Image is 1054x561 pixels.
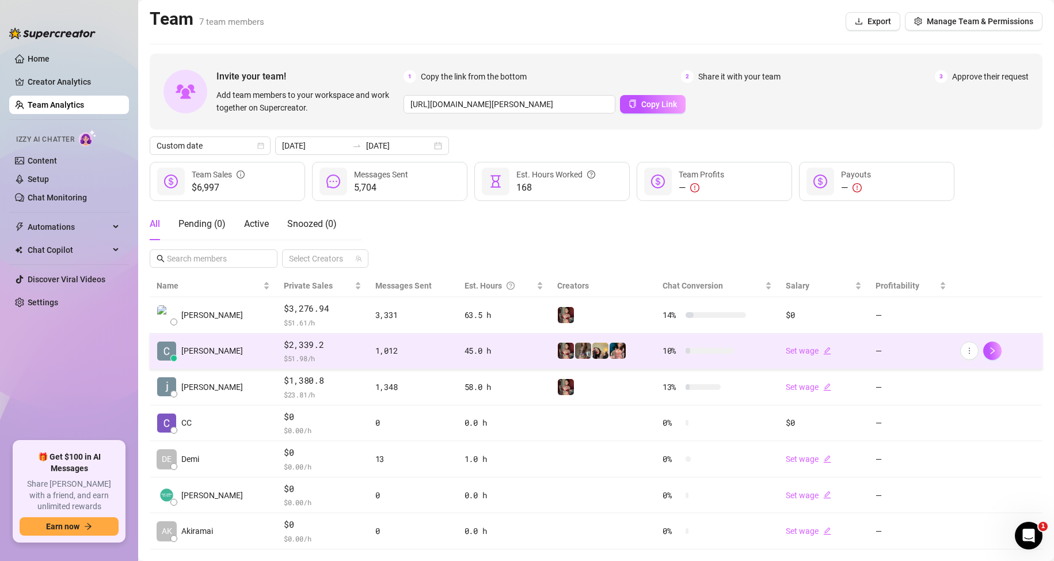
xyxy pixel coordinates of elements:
[516,168,595,181] div: Est. Hours Worked
[287,218,337,229] span: Snoozed ( 0 )
[663,416,681,429] span: 0 %
[164,175,178,188] span: dollar-circle
[79,130,97,146] img: AI Chatter
[1038,522,1048,531] span: 1
[375,281,432,290] span: Messages Sent
[20,517,119,536] button: Earn nowarrow-right
[587,168,595,181] span: question-circle
[663,489,681,502] span: 0 %
[157,342,176,361] img: Catherine Eliza…
[988,347,996,355] span: right
[927,17,1033,26] span: Manage Team & Permissions
[663,453,681,465] span: 0 %
[150,275,277,297] th: Name
[157,255,165,263] span: search
[216,89,399,114] span: Add team members to your workspace and work together on Supercreator.
[404,70,416,83] span: 1
[28,156,57,165] a: Content
[15,246,22,254] img: Chat Copilot
[284,389,362,400] span: $ 23.81 /h
[284,446,362,460] span: $0
[352,141,362,150] span: swap-right
[620,95,686,113] button: Copy Link
[855,17,863,25] span: download
[867,17,891,26] span: Export
[28,73,120,91] a: Creator Analytics
[610,343,626,359] img: PeggySue
[823,383,831,391] span: edit
[465,525,543,537] div: 0.0 h
[157,305,176,324] img: Leanna Rose
[15,222,24,232] span: thunderbolt
[284,410,362,424] span: $0
[162,525,172,537] span: AK
[914,17,922,25] span: setting
[465,279,534,292] div: Est. Hours
[952,70,1029,83] span: Approve their request
[681,70,694,83] span: 2
[465,381,543,393] div: 58.0 h
[20,479,119,513] span: Share [PERSON_NAME] with a friend, and earn unlimited rewards
[846,12,900,31] button: Export
[786,416,861,429] div: $0
[157,414,176,433] img: CC
[181,489,243,502] span: [PERSON_NAME]
[869,369,953,405] td: —
[629,100,637,108] span: copy
[375,525,451,537] div: 0
[679,181,724,195] div: —
[244,218,269,229] span: Active
[284,317,362,328] span: $ 51.61 /h
[284,338,362,352] span: $2,339.2
[282,139,348,152] input: Start date
[786,491,831,500] a: Set wageedit
[181,416,192,429] span: CC
[823,491,831,499] span: edit
[465,344,543,357] div: 45.0 h
[786,309,861,321] div: $0
[284,496,362,508] span: $ 0.00 /h
[284,461,362,472] span: $ 0.00 /h
[869,333,953,370] td: —
[167,252,261,265] input: Search members
[192,181,245,195] span: $6,997
[284,281,333,290] span: Private Sales
[157,279,261,292] span: Name
[663,381,681,393] span: 13 %
[284,424,362,436] span: $ 0.00 /h
[375,453,451,465] div: 13
[237,168,245,181] span: info-circle
[28,298,58,307] a: Settings
[284,518,362,532] span: $0
[355,255,362,262] span: team
[905,12,1042,31] button: Manage Team & Permissions
[786,454,831,464] a: Set wageedit
[550,275,656,297] th: Creators
[786,281,809,290] span: Salary
[284,352,362,364] span: $ 51.98 /h
[663,344,681,357] span: 10 %
[181,344,243,357] span: [PERSON_NAME]
[178,217,226,231] div: Pending ( 0 )
[9,28,96,39] img: logo-BBDzfeDw.svg
[375,344,451,357] div: 1,012
[157,137,264,154] span: Custom date
[375,489,451,502] div: 0
[663,281,723,290] span: Chat Conversion
[965,347,973,355] span: more
[28,275,105,284] a: Discover Viral Videos
[28,100,84,109] a: Team Analytics
[28,54,50,63] a: Home
[465,489,543,502] div: 0.0 h
[192,168,245,181] div: Team Sales
[651,175,665,188] span: dollar-circle
[366,139,432,152] input: End date
[786,382,831,392] a: Set wageedit
[869,297,953,333] td: —
[157,486,176,505] img: Giada Migliavac…
[181,453,199,465] span: Demi
[181,309,243,321] span: [PERSON_NAME]
[375,416,451,429] div: 0
[354,170,408,179] span: Messages Sent
[558,307,574,323] img: Demi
